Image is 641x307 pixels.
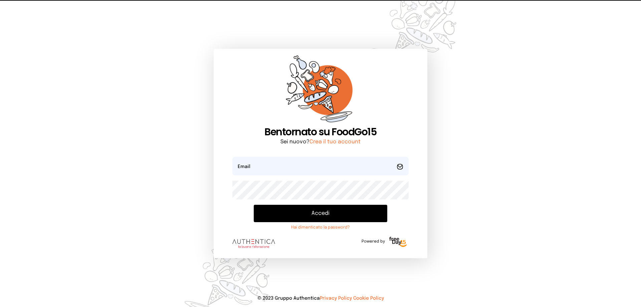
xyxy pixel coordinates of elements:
a: Hai dimenticato la password? [254,225,387,230]
p: Sei nuovo? [232,138,409,146]
img: logo-freeday.3e08031.png [388,236,409,249]
a: Privacy Policy [320,296,352,301]
img: logo.8f33a47.png [232,239,275,248]
img: sticker-orange.65babaf.png [286,55,355,126]
a: Cookie Policy [353,296,384,301]
span: Powered by [362,239,385,244]
p: © 2023 Gruppo Authentica [11,295,630,302]
button: Accedi [254,205,387,222]
h1: Bentornato su FoodGo15 [232,126,409,138]
a: Crea il tuo account [309,139,361,145]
